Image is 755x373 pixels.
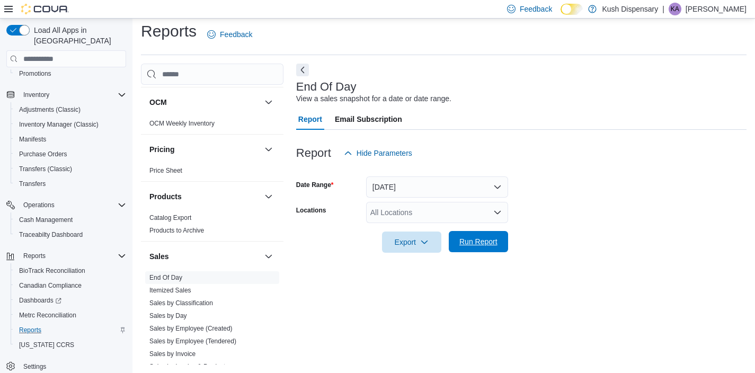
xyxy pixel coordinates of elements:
[23,362,46,371] span: Settings
[149,144,260,155] button: Pricing
[2,198,130,212] button: Operations
[15,148,126,161] span: Purchase Orders
[262,250,275,263] button: Sales
[19,296,61,305] span: Dashboards
[149,166,182,175] span: Price Sheet
[19,180,46,188] span: Transfers
[19,165,72,173] span: Transfers (Classic)
[149,362,225,371] span: Sales by Invoice & Product
[19,88,54,101] button: Inventory
[15,294,66,307] a: Dashboards
[15,67,56,80] a: Promotions
[149,325,233,332] a: Sales by Employee (Created)
[21,4,69,14] img: Cova
[19,360,126,373] span: Settings
[19,199,126,211] span: Operations
[11,66,130,81] button: Promotions
[298,109,322,130] span: Report
[149,144,174,155] h3: Pricing
[262,190,275,203] button: Products
[141,164,283,181] div: Pricing
[15,279,126,292] span: Canadian Compliance
[15,339,78,351] a: [US_STATE] CCRS
[149,251,260,262] button: Sales
[388,232,435,253] span: Export
[19,250,50,262] button: Reports
[19,267,85,275] span: BioTrack Reconciliation
[335,109,402,130] span: Email Subscription
[11,176,130,191] button: Transfers
[19,199,59,211] button: Operations
[149,273,182,282] span: End Of Day
[15,118,103,131] a: Inventory Manager (Classic)
[11,323,130,338] button: Reports
[602,3,658,15] p: Kush Dispensary
[149,227,204,234] a: Products to Archive
[382,232,441,253] button: Export
[149,251,169,262] h3: Sales
[15,163,126,175] span: Transfers (Classic)
[2,87,130,102] button: Inventory
[149,299,213,307] span: Sales by Classification
[149,350,196,358] a: Sales by Invoice
[520,4,552,14] span: Feedback
[366,176,508,198] button: [DATE]
[11,102,130,117] button: Adjustments (Classic)
[11,278,130,293] button: Canadian Compliance
[15,324,126,336] span: Reports
[15,324,46,336] a: Reports
[15,133,126,146] span: Manifests
[15,264,90,277] a: BioTrack Reconciliation
[15,309,81,322] a: Metrc Reconciliation
[15,67,126,80] span: Promotions
[149,97,260,108] button: OCM
[19,150,67,158] span: Purchase Orders
[23,91,49,99] span: Inventory
[15,103,85,116] a: Adjustments (Classic)
[11,338,130,352] button: [US_STATE] CCRS
[11,147,130,162] button: Purchase Orders
[149,191,260,202] button: Products
[2,248,130,263] button: Reports
[15,177,50,190] a: Transfers
[662,3,664,15] p: |
[149,274,182,281] a: End Of Day
[149,286,191,295] span: Itemized Sales
[220,29,252,40] span: Feedback
[149,312,187,319] a: Sales by Day
[11,263,130,278] button: BioTrack Reconciliation
[262,96,275,109] button: OCM
[23,201,55,209] span: Operations
[19,105,81,114] span: Adjustments (Classic)
[149,338,236,345] a: Sales by Employee (Tendered)
[686,3,747,15] p: [PERSON_NAME]
[19,216,73,224] span: Cash Management
[669,3,681,15] div: Katy Anderson
[19,326,41,334] span: Reports
[19,341,74,349] span: [US_STATE] CCRS
[15,228,87,241] a: Traceabilty Dashboard
[15,228,126,241] span: Traceabilty Dashboard
[15,177,126,190] span: Transfers
[149,214,191,221] a: Catalog Export
[19,120,99,129] span: Inventory Manager (Classic)
[493,208,502,217] button: Open list of options
[15,148,72,161] a: Purchase Orders
[262,143,275,156] button: Pricing
[19,230,83,239] span: Traceabilty Dashboard
[15,339,126,351] span: Washington CCRS
[19,250,126,262] span: Reports
[141,117,283,134] div: OCM
[15,294,126,307] span: Dashboards
[149,120,215,127] a: OCM Weekly Inventory
[15,214,77,226] a: Cash Management
[19,69,51,78] span: Promotions
[30,25,126,46] span: Load All Apps in [GEOGRAPHIC_DATA]
[141,211,283,241] div: Products
[149,191,182,202] h3: Products
[15,118,126,131] span: Inventory Manager (Classic)
[15,309,126,322] span: Metrc Reconciliation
